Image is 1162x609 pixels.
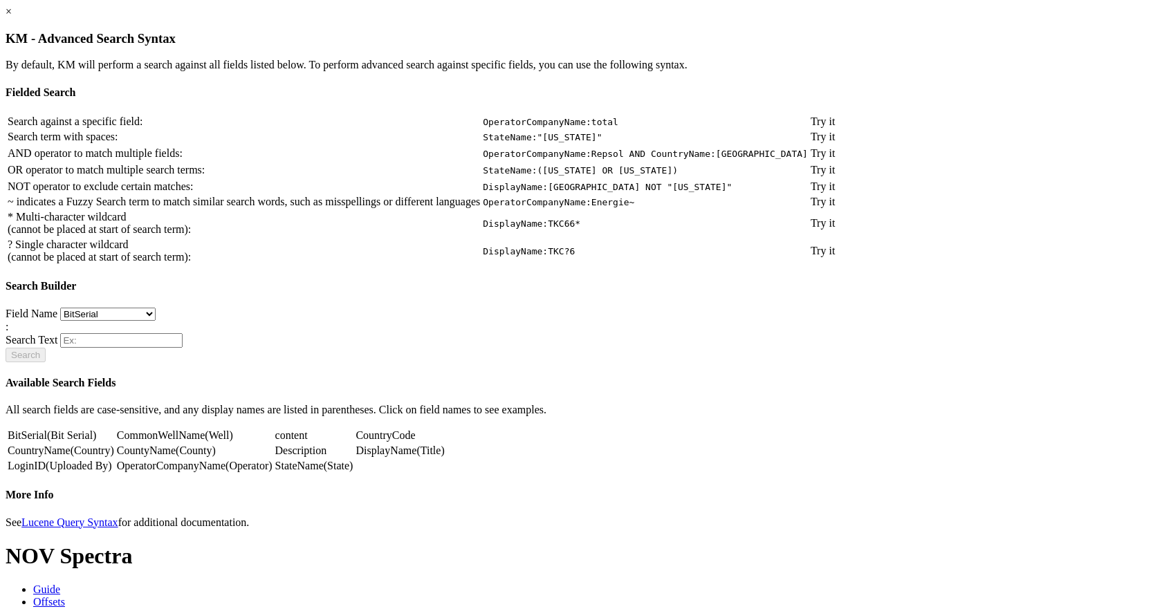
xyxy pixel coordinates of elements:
label: Field Name [6,308,57,319]
p: All search fields are case-sensitive, and any display names are listed in parentheses. Click on f... [6,404,1156,416]
td: (County) [116,444,273,458]
td: AND operator to match multiple fields: [7,147,481,160]
td: (Uploaded By) [7,459,115,473]
h4: Available Search Fields [6,377,1156,389]
code: StateName:([US_STATE] OR [US_STATE]) [483,165,678,176]
a: CountryCode [356,429,415,441]
h4: Search Builder [6,280,1156,292]
td: (Bit Serial) [7,429,115,442]
a: BitSerial [8,429,47,441]
h4: More Info [6,489,1156,501]
td: * Multi-character wildcard (cannot be placed at start of search term): [7,210,481,236]
h1: NOV Spectra [6,543,1156,569]
div: : [6,321,1156,333]
code: DisplayName:TKC?6 [483,246,575,256]
a: Try it [811,131,835,142]
td: (Country) [7,444,115,458]
a: CountryName [8,444,71,456]
td: (Title) [355,444,445,458]
p: See for additional documentation. [6,516,1156,529]
a: CountyName [117,444,176,456]
td: (Well) [116,429,273,442]
a: Lucene Query Syntax [21,516,118,528]
h3: KM - Advanced Search Syntax [6,31,1156,46]
code: StateName:"[US_STATE]" [483,132,602,142]
button: Search [6,348,46,362]
a: Try it [811,245,835,256]
td: (Operator) [116,459,273,473]
a: content [275,429,308,441]
td: ~ indicates a Fuzzy Search term to match similar search words, such as misspellings or different ... [7,195,481,209]
a: OperatorCompanyName [117,460,225,471]
a: DisplayName [356,444,416,456]
span: Guide [33,583,60,595]
a: StateName [275,460,324,471]
code: OperatorCompanyName:Repsol AND CountryName:[GEOGRAPHIC_DATA] [483,149,808,159]
a: LoginID [8,460,46,471]
td: OR operator to match multiple search terms: [7,163,481,177]
code: OperatorCompanyName:total [483,117,618,127]
p: By default, KM will perform a search against all fields listed below. To perform advanced search ... [6,59,1156,71]
a: Try it [811,180,835,192]
td: Search term with spaces: [7,130,481,144]
td: (State) [275,459,354,473]
a: Try it [811,115,835,127]
a: Description [275,444,327,456]
code: OperatorCompanyName:Energie~ [483,197,634,207]
a: × [6,6,12,17]
a: Try it [811,147,835,159]
code: DisplayName:TKC66* [483,218,580,229]
a: Try it [811,164,835,176]
a: CommonWellName [117,429,205,441]
input: Ex: [60,333,183,348]
td: Search against a specific field: [7,115,481,129]
label: Search Text [6,334,57,346]
td: ? Single character wildcard (cannot be placed at start of search term): [7,238,481,264]
td: NOT operator to exclude certain matches: [7,180,481,194]
h4: Fielded Search [6,86,1156,99]
code: DisplayName:[GEOGRAPHIC_DATA] NOT "[US_STATE]" [483,182,732,192]
a: Try it [811,196,835,207]
span: Offsets [33,596,65,608]
a: Try it [811,217,835,229]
